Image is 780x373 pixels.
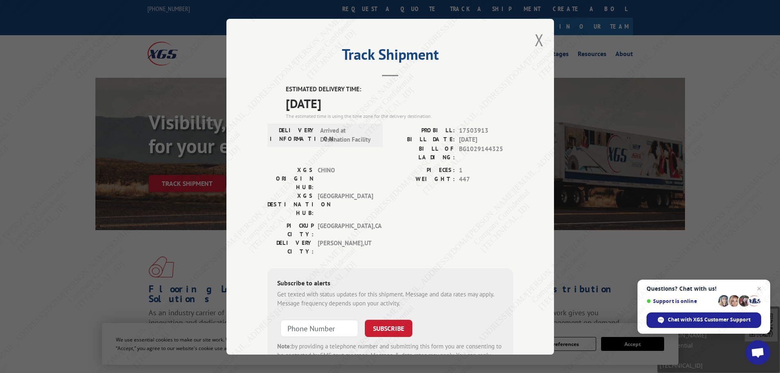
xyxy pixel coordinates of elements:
div: Get texted with status updates for this shipment. Message and data rates may apply. Message frequ... [277,289,503,308]
label: ESTIMATED DELIVERY TIME: [286,85,513,94]
label: PICKUP CITY: [267,221,314,238]
span: [DATE] [459,135,513,145]
label: WEIGHT: [390,175,455,184]
strong: Note: [277,342,292,350]
span: 17503913 [459,126,513,135]
label: PROBILL: [390,126,455,135]
span: 447 [459,175,513,184]
label: BILL OF LADING: [390,144,455,161]
span: Arrived at Destination Facility [320,126,375,144]
div: Chat with XGS Customer Support [647,312,761,328]
input: Phone Number [280,319,358,337]
label: PIECES: [390,165,455,175]
label: XGS DESTINATION HUB: [267,191,314,217]
span: [GEOGRAPHIC_DATA] [318,191,373,217]
div: by providing a telephone number and submitting this form you are consenting to be contacted by SM... [277,341,503,369]
div: Open chat [746,340,770,365]
h2: Track Shipment [267,49,513,64]
span: 1 [459,165,513,175]
span: Close chat [754,284,764,294]
label: BILL DATE: [390,135,455,145]
span: CHINO [318,165,373,191]
span: Support is online [647,298,715,304]
span: Chat with XGS Customer Support [668,316,751,323]
button: Close modal [535,29,544,51]
span: Questions? Chat with us! [647,285,761,292]
label: XGS ORIGIN HUB: [267,165,314,191]
div: Subscribe to alerts [277,278,503,289]
button: SUBSCRIBE [365,319,412,337]
label: DELIVERY CITY: [267,238,314,255]
div: The estimated time is using the time zone for the delivery destination. [286,112,513,120]
span: [PERSON_NAME] , UT [318,238,373,255]
span: BG1029144325 [459,144,513,161]
span: [DATE] [286,94,513,112]
label: DELIVERY INFORMATION: [270,126,316,144]
span: [GEOGRAPHIC_DATA] , CA [318,221,373,238]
